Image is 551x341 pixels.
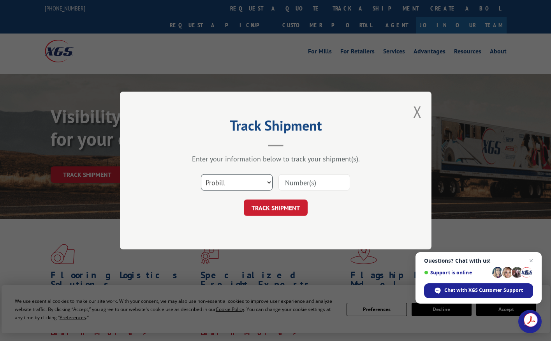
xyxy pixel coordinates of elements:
button: Close modal [413,101,422,122]
h2: Track Shipment [159,120,393,135]
input: Number(s) [278,174,350,191]
button: TRACK SHIPMENT [244,200,308,216]
span: Questions? Chat with us! [424,258,533,264]
div: Enter your information below to track your shipment(s). [159,154,393,163]
a: Open chat [518,310,542,333]
span: Chat with XGS Customer Support [444,287,523,294]
span: Chat with XGS Customer Support [424,283,533,298]
span: Support is online [424,270,489,276]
